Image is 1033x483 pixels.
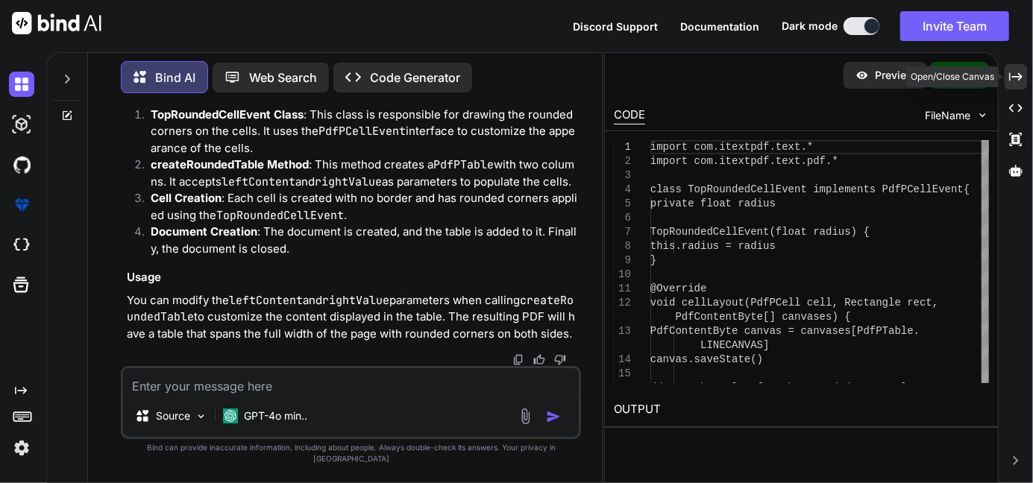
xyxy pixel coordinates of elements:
[614,225,631,239] div: 7
[650,297,938,309] span: void cellLayout(PdfPCell cell, Rectangle rect,
[512,354,524,366] img: copy
[614,353,631,367] div: 14
[650,282,707,294] span: @Override
[9,72,34,97] img: darkChat
[650,240,776,252] span: this.radius = radius
[223,408,238,423] img: GPT-4o mini
[151,190,578,224] p: : Each cell is created with no border and has rounded corners applied using the .
[650,141,813,153] span: import com.itextpdf.text.*
[605,392,998,427] h2: OUTPUT
[875,68,915,83] p: Preview
[322,293,389,308] code: rightValue
[782,19,838,34] span: Dark mode
[650,226,870,238] span: TopRoundedCellEvent(float radius) {
[370,69,460,86] p: Code Generator
[855,69,869,82] img: preview
[12,12,101,34] img: Bind AI
[614,154,631,168] div: 2
[216,208,344,223] code: TopRoundedCellEvent
[614,367,631,381] div: 15
[151,224,257,239] strong: Document Creation
[433,157,494,172] code: PdfPTable
[614,282,631,296] div: 11
[533,354,545,366] img: like
[127,292,578,343] p: You can modify the and parameters when calling to customize the content displayed in the table. T...
[650,198,776,209] span: private float radius
[517,408,534,425] img: attachment
[650,183,964,195] span: class TopRoundedCellEvent implements PdfPCellEvent
[9,435,34,461] img: settings
[614,107,645,124] div: CODE
[222,174,295,189] code: leftContent
[614,239,631,253] div: 8
[9,192,34,218] img: premium
[554,354,566,366] img: dislike
[151,191,222,205] strong: Cell Creation
[155,69,195,86] p: Bind AI
[244,408,307,423] p: GPT-4o min..
[229,293,303,308] code: leftContent
[614,211,631,225] div: 6
[614,381,631,395] div: 16
[127,269,578,286] h3: Usage
[964,183,970,195] span: {
[650,325,914,337] span: PdfContentByte canvas = canvases[PdfPTable
[976,109,989,121] img: chevron down
[614,183,631,197] div: 4
[680,19,759,34] button: Documentation
[650,382,914,394] span: // Set the color for the rounded rectangle
[614,268,631,282] div: 10
[151,107,304,121] strong: TopRoundedCellEvent Class
[9,112,34,137] img: darkAi-studio
[614,140,631,154] div: 1
[900,11,1009,41] button: Invite Team
[9,233,34,258] img: cloudideIcon
[614,168,631,183] div: 3
[676,311,851,323] span: PdfContentByte[] canvases) {
[195,410,207,423] img: Pick Models
[127,293,574,325] code: createRoundedTable
[315,174,382,189] code: rightValue
[614,197,631,211] div: 5
[151,157,578,190] p: : This method creates a with two columns. It accepts and as parameters to populate the cells.
[121,442,581,464] p: Bind can provide inaccurate information, including about people. Always double-check its answers....
[650,353,763,365] span: canvas.saveState()
[151,157,309,171] strong: createRoundedTable Method
[573,19,658,34] button: Discord Support
[546,409,561,424] img: icon
[680,20,759,33] span: Documentation
[9,152,34,177] img: githubDark
[614,253,631,268] div: 9
[914,325,920,337] span: .
[156,408,190,423] p: Source
[151,224,578,257] p: : The document is created, and the table is added to it. Finally, the document is closed.
[614,296,631,310] div: 12
[700,339,769,351] span: LINECANVAS]
[614,324,631,338] div: 13
[925,108,970,123] span: FileName
[650,155,838,167] span: import com.itextpdf.text.pdf.*
[573,20,658,33] span: Discord Support
[151,107,578,157] p: : This class is responsible for drawing the rounded corners on the cells. It uses the interface t...
[650,254,656,266] span: }
[318,124,406,139] code: PdfPCellEvent
[249,69,317,86] p: Web Search
[906,66,999,87] div: Open/Close Canvas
